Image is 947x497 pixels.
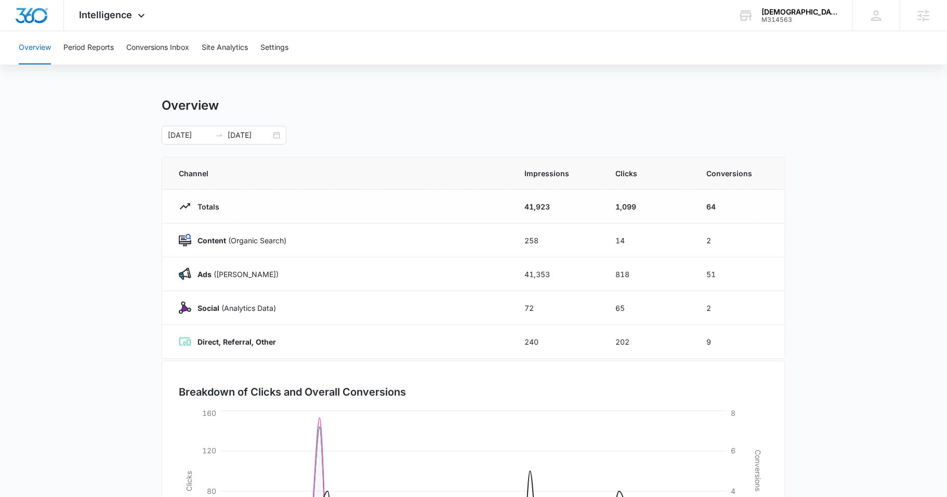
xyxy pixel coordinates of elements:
[706,168,768,179] span: Conversions
[179,384,406,400] h3: Breakdown of Clicks and Overall Conversions
[260,31,288,64] button: Settings
[761,8,837,16] div: account name
[512,291,603,325] td: 72
[28,60,36,69] img: tab_domain_overview_orange.svg
[191,201,219,212] p: Totals
[603,224,694,257] td: 14
[603,190,694,224] td: 1,099
[215,131,223,139] span: swap-right
[179,302,191,314] img: Social
[63,31,114,64] button: Period Reports
[198,236,226,245] strong: Content
[761,16,837,23] div: account id
[215,131,223,139] span: to
[202,31,248,64] button: Site Analytics
[126,31,189,64] button: Conversions Inbox
[694,224,785,257] td: 2
[29,17,51,25] div: v 4.0.25
[191,303,276,313] p: (Analytics Data)
[17,27,25,35] img: website_grey.svg
[40,61,93,68] div: Domain Overview
[27,27,114,35] div: Domain: [DOMAIN_NAME]
[162,98,219,113] h1: Overview
[512,257,603,291] td: 41,353
[80,9,133,20] span: Intelligence
[512,224,603,257] td: 258
[694,190,785,224] td: 64
[731,487,735,495] tspan: 4
[191,269,279,280] p: ([PERSON_NAME])
[615,168,681,179] span: Clicks
[731,447,735,455] tspan: 6
[512,190,603,224] td: 41,923
[228,129,271,141] input: End date
[694,257,785,291] td: 51
[103,60,112,69] img: tab_keywords_by_traffic_grey.svg
[603,291,694,325] td: 65
[179,268,191,280] img: Ads
[603,257,694,291] td: 818
[19,31,51,64] button: Overview
[202,447,216,455] tspan: 120
[694,291,785,325] td: 2
[512,325,603,359] td: 240
[754,450,762,491] tspan: Conversions
[198,337,276,346] strong: Direct, Referral, Other
[198,270,212,279] strong: Ads
[207,487,216,495] tspan: 80
[185,471,193,491] tspan: Clicks
[17,17,25,25] img: logo_orange.svg
[179,234,191,246] img: Content
[179,168,499,179] span: Channel
[524,168,590,179] span: Impressions
[168,129,211,141] input: Start date
[731,409,735,418] tspan: 8
[115,61,175,68] div: Keywords by Traffic
[694,325,785,359] td: 9
[603,325,694,359] td: 202
[191,235,286,246] p: (Organic Search)
[198,304,219,312] strong: Social
[202,409,216,418] tspan: 160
